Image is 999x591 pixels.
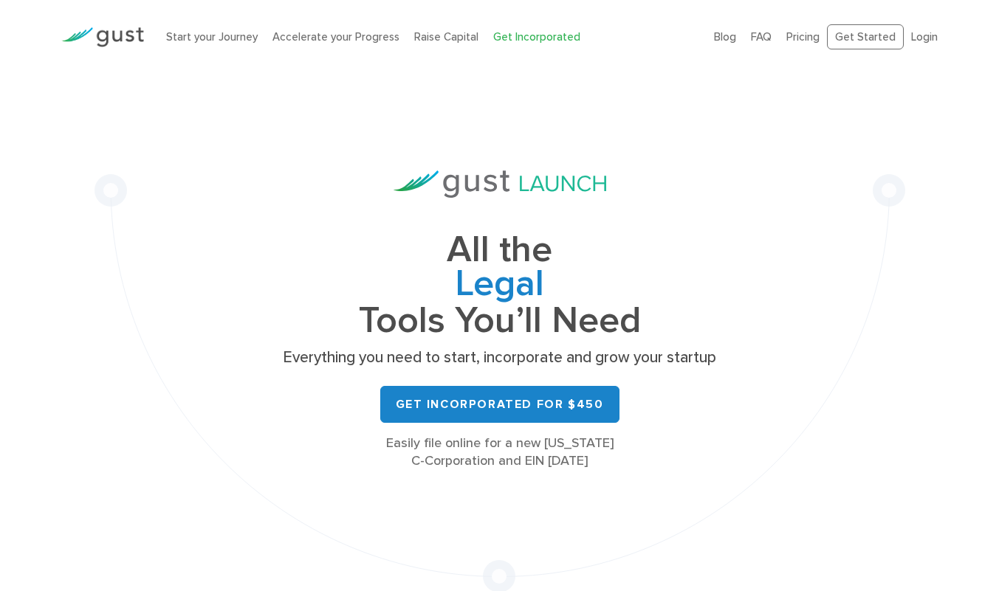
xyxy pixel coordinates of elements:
[751,30,772,44] a: FAQ
[394,170,606,198] img: Gust Launch Logo
[714,30,736,44] a: Blog
[493,30,580,44] a: Get Incorporated
[278,348,721,368] p: Everything you need to start, incorporate and grow your startup
[380,386,619,423] a: Get Incorporated for $450
[414,30,478,44] a: Raise Capital
[278,267,721,304] span: Legal
[61,27,144,47] img: Gust Logo
[827,24,904,50] a: Get Started
[278,435,721,470] div: Easily file online for a new [US_STATE] C-Corporation and EIN [DATE]
[911,30,938,44] a: Login
[278,233,721,337] h1: All the Tools You’ll Need
[272,30,399,44] a: Accelerate your Progress
[786,30,820,44] a: Pricing
[166,30,258,44] a: Start your Journey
